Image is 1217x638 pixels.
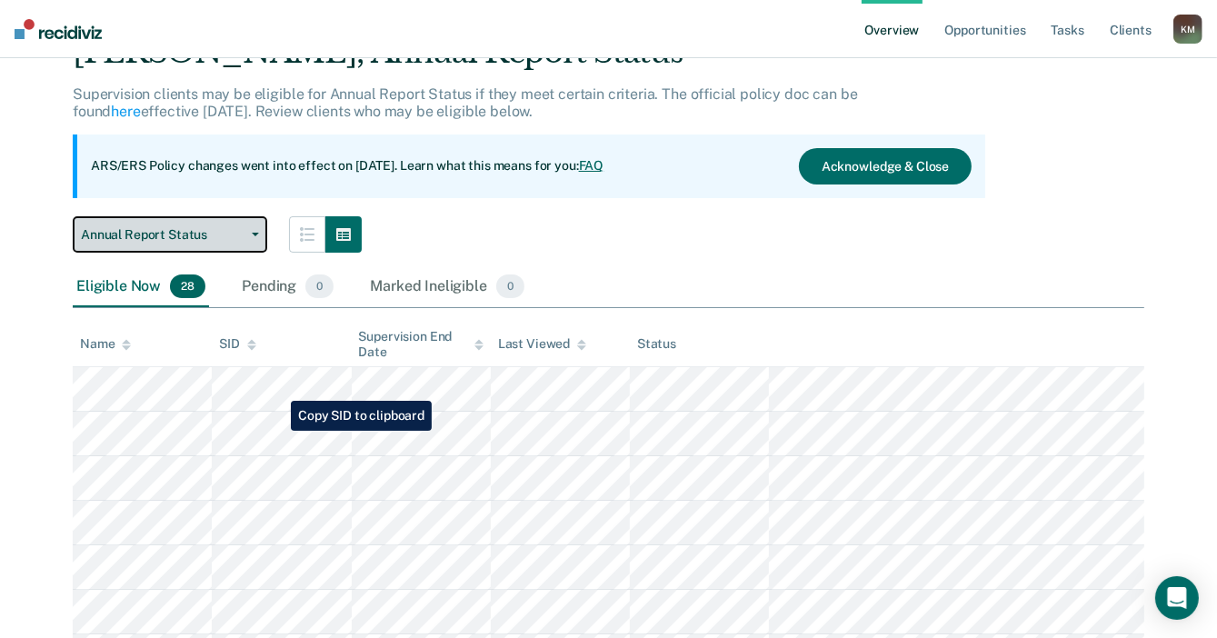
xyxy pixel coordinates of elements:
[73,216,267,253] button: Annual Report Status
[111,103,140,120] a: here
[91,157,604,175] p: ARS/ERS Policy changes went into effect on [DATE]. Learn what this means for you:
[170,274,205,298] span: 28
[496,274,524,298] span: 0
[799,148,972,184] button: Acknowledge & Close
[366,267,528,307] div: Marked Ineligible0
[81,227,244,243] span: Annual Report Status
[219,336,256,352] div: SID
[637,336,676,352] div: Status
[1173,15,1202,44] button: KM
[579,158,604,173] a: FAQ
[73,267,209,307] div: Eligible Now28
[238,267,337,307] div: Pending0
[498,336,586,352] div: Last Viewed
[359,329,484,360] div: Supervision End Date
[1173,15,1202,44] div: K M
[73,85,857,120] p: Supervision clients may be eligible for Annual Report Status if they meet certain criteria. The o...
[80,336,131,352] div: Name
[15,19,102,39] img: Recidiviz
[305,274,334,298] span: 0
[1155,576,1199,620] div: Open Intercom Messenger
[73,34,985,85] div: [PERSON_NAME], Annual Report Status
